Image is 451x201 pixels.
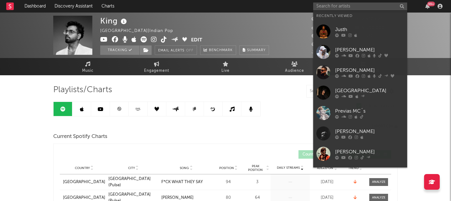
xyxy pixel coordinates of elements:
[100,45,139,55] button: Tracking
[128,166,135,170] span: City
[306,85,385,98] input: Search Playlists/Charts
[108,176,158,188] a: [GEOGRAPHIC_DATA] (Pulse)
[313,21,407,42] a: Justh
[311,195,343,201] div: [DATE]
[335,107,404,115] div: Previas MC´s
[312,43,378,47] span: 7,007,033 Monthly Listeners
[313,42,407,62] a: [PERSON_NAME]
[53,58,122,75] a: Music
[313,103,407,123] a: Previas MC´s
[247,49,266,52] span: Summary
[75,166,90,170] span: Country
[122,58,191,75] a: Engagement
[144,67,169,75] span: Engagement
[63,179,105,185] a: [GEOGRAPHIC_DATA]
[427,2,435,6] div: 99 +
[335,26,404,33] div: Justh
[303,153,335,156] span: Country Charts ( 0 )
[316,12,404,20] div: Recently Viewed
[191,58,260,75] a: Live
[100,16,128,26] div: King
[161,179,203,185] div: F*CK WHAT THEY SAY
[260,58,329,75] a: Audience
[219,166,234,170] span: Position
[425,4,430,9] button: 99+
[100,27,180,35] div: [GEOGRAPHIC_DATA] | Indian Pop
[312,34,334,38] span: 76,000
[335,148,404,156] div: [PERSON_NAME]
[312,26,336,30] span: 100,500
[53,86,112,94] span: Playlists/Charts
[186,49,194,52] em: Off
[161,195,194,201] div: [PERSON_NAME]
[298,150,344,159] button: Country Charts(0)
[313,164,407,184] a: [PERSON_NAME] Vibe
[246,195,269,201] div: 64
[221,67,230,75] span: Live
[63,195,105,201] a: [GEOGRAPHIC_DATA]
[313,123,407,144] a: [PERSON_NAME]
[313,144,407,164] a: [PERSON_NAME]
[161,195,211,201] a: [PERSON_NAME]
[335,46,404,54] div: [PERSON_NAME]
[335,66,404,74] div: [PERSON_NAME]
[246,179,269,185] div: 3
[313,3,407,10] input: Search for artists
[191,36,202,44] button: Edit
[239,45,269,55] button: Summary
[285,67,304,75] span: Audience
[313,62,407,82] a: [PERSON_NAME]
[209,47,233,54] span: Benchmark
[311,179,343,185] div: [DATE]
[200,45,236,55] a: Benchmark
[348,166,359,170] span: Trend
[214,179,242,185] div: 94
[53,133,107,140] span: Current Spotify Charts
[335,128,404,135] div: [PERSON_NAME]
[180,166,189,170] span: Song
[312,17,340,21] span: 9,349,304
[335,87,404,94] div: [GEOGRAPHIC_DATA]
[317,166,333,170] span: Added On
[161,179,211,185] a: F*CK WHAT THEY SAY
[312,50,348,54] span: Jump Score: 32.5
[214,195,242,201] div: 80
[82,67,94,75] span: Music
[246,164,265,172] span: Peak Position
[277,166,300,170] span: Daily Streams
[155,45,197,55] button: Email AlertsOff
[313,82,407,103] a: [GEOGRAPHIC_DATA]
